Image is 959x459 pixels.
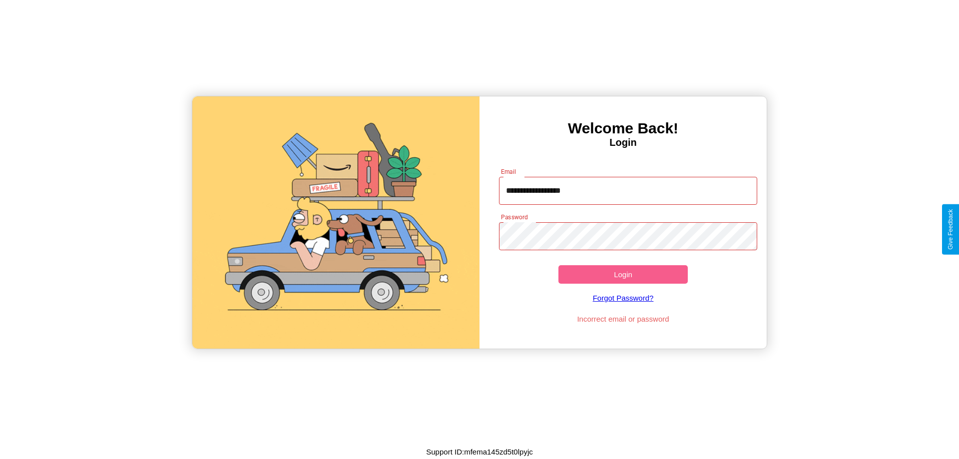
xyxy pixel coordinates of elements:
[558,265,688,284] button: Login
[479,120,767,137] h3: Welcome Back!
[426,445,532,459] p: Support ID: mfema145zd5t0lpyjc
[947,209,954,250] div: Give Feedback
[479,137,767,148] h4: Login
[501,167,516,176] label: Email
[494,284,753,312] a: Forgot Password?
[501,213,527,221] label: Password
[192,96,479,349] img: gif
[494,312,753,326] p: Incorrect email or password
